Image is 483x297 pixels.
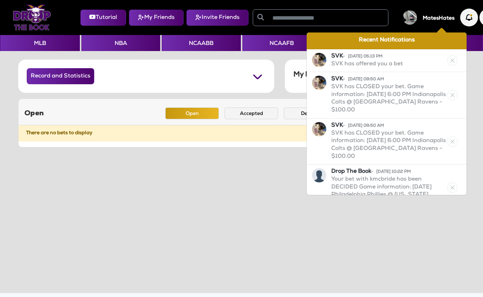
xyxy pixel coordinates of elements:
[186,10,248,26] button: Invite Friends
[343,124,384,128] span: • [DATE] 09:50 AM
[331,54,383,59] strong: SVK
[331,176,446,207] p: Your bet with kmcbride has been DECIDED Game information: [DATE] Philadelphia Phillies @ [US_STAT...
[307,32,467,49] div: Recent Notifications
[312,53,326,67] img: Notification
[80,10,126,26] button: Tutorial
[242,35,322,51] button: NCAAFB
[293,71,321,79] h5: My Bets
[343,77,384,82] span: • [DATE] 09:50 AM
[331,76,384,82] strong: SVK
[284,107,337,119] button: Decided
[403,10,417,25] img: User
[371,170,411,174] span: • [DATE] 10:22 PM
[460,9,478,26] img: Notification
[13,5,51,30] img: Logo
[343,55,383,59] span: • [DATE] 05:13 PM
[129,10,183,26] button: My Friends
[423,15,454,22] h5: MatesHates
[24,109,44,118] h5: Open
[26,131,92,136] strong: There are no bets to display
[331,61,403,69] p: SVK has offered you a bet
[331,123,384,129] strong: SVK
[312,168,326,182] img: Notification
[27,68,94,84] button: Record and Statistics
[331,84,446,115] p: SVK has CLOSED your bet. Game information: [DATE] 6:00 PM Indianapolis Colts @ [GEOGRAPHIC_DATA] ...
[331,130,446,161] p: SVK has CLOSED your bet. Game information: [DATE] 6:00 PM Indianapolis Colts @ [GEOGRAPHIC_DATA] ...
[81,35,161,51] button: NBA
[312,76,326,90] img: Notification
[162,35,241,51] button: NCAABB
[331,169,411,175] strong: Drop The Book
[165,107,219,119] button: Open
[225,107,278,119] button: Accepted
[312,122,326,136] img: Notification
